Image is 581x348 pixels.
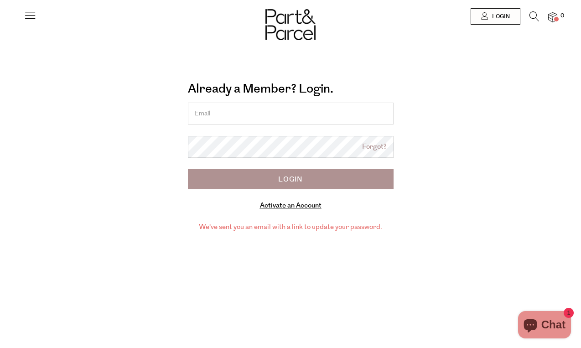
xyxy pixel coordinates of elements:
[260,201,322,210] a: Activate an Account
[362,142,387,152] a: Forgot?
[490,13,510,21] span: Login
[265,9,316,40] img: Part&Parcel
[558,12,566,20] span: 0
[471,8,520,25] a: Login
[548,12,557,22] a: 0
[515,311,574,341] inbox-online-store-chat: Shopify online store chat
[188,222,394,233] p: We've sent you an email with a link to update your password.
[188,103,394,125] input: Email
[188,78,333,99] a: Already a Member? Login.
[188,169,394,189] input: Login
